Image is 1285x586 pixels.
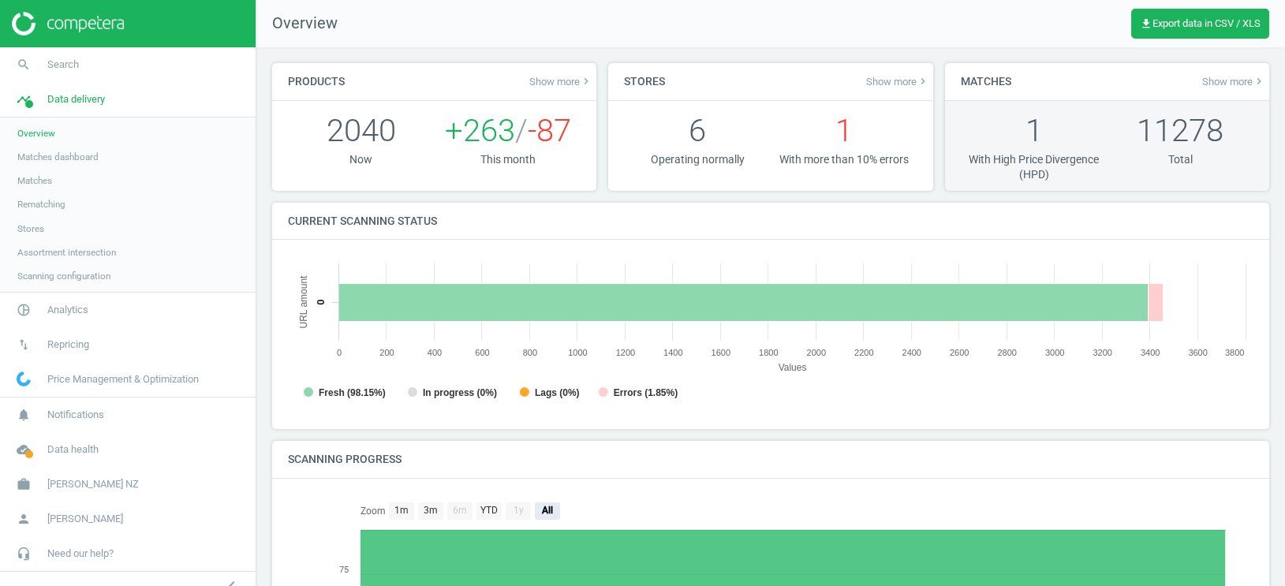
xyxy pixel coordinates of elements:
[854,348,873,357] text: 2200
[453,505,467,516] text: 6m
[394,505,409,516] text: 1m
[17,127,55,140] span: Overview
[47,477,139,491] span: [PERSON_NAME] NZ
[1045,348,1064,357] text: 3000
[624,109,771,152] p: 6
[435,152,581,167] p: This month
[298,275,309,329] tspan: URL amount
[1253,75,1265,88] i: keyboard_arrow_right
[771,109,917,152] p: 1
[319,387,386,398] tspan: Fresh (98.15%)
[272,441,417,478] h4: Scanning progress
[1141,348,1160,357] text: 3400
[535,387,580,398] tspan: Lags (0%)
[337,348,342,357] text: 0
[17,174,52,187] span: Matches
[580,75,592,88] i: keyboard_arrow_right
[608,63,681,100] h4: Stores
[771,152,917,167] p: With more than 10% errors
[616,348,635,357] text: 1200
[9,539,39,569] i: headset_mic
[9,295,39,325] i: pie_chart_outlined
[528,112,571,149] span: -87
[272,63,360,100] h4: Products
[9,400,39,430] i: notifications
[9,330,39,360] i: swap_vert
[1202,75,1265,88] a: Show morekeyboard_arrow_right
[17,222,44,235] span: Stores
[360,506,386,517] text: Zoom
[961,152,1108,183] p: With High Price Divergence (HPD)
[47,547,114,561] span: Need our help?
[379,348,394,357] text: 200
[529,75,592,88] a: Show morekeyboard_arrow_right
[1107,152,1253,167] p: Total
[17,198,65,211] span: Rematching
[47,512,123,526] span: [PERSON_NAME]
[272,203,453,240] h4: Current scanning status
[9,435,39,465] i: cloud_done
[866,75,929,88] span: Show more
[997,348,1016,357] text: 2800
[17,246,116,259] span: Assortment intersection
[712,348,730,357] text: 1600
[950,348,969,357] text: 2600
[424,505,438,516] text: 3m
[12,12,124,35] img: ajHJNr6hYgQAAAAASUVORK5CYII=
[288,109,435,152] p: 2040
[624,152,771,167] p: Operating normally
[256,13,338,35] span: Overview
[902,348,921,357] text: 2400
[47,58,79,72] span: Search
[961,109,1108,152] p: 1
[523,348,537,357] text: 800
[514,505,524,516] text: 1y
[806,348,825,357] text: 2000
[17,270,110,282] span: Scanning configuration
[1202,75,1265,88] span: Show more
[47,442,99,457] span: Data health
[17,371,31,386] img: wGWNvw8QSZomAAAAABJRU5ErkJggg==
[9,469,39,499] i: work
[541,505,553,516] text: All
[47,338,89,352] span: Repricing
[1107,109,1253,152] p: 11278
[445,112,515,149] span: +263
[1225,348,1244,357] text: 3800
[9,504,39,534] i: person
[917,75,929,88] i: keyboard_arrow_right
[339,565,349,575] text: 75
[47,408,104,422] span: Notifications
[480,505,498,516] text: YTD
[475,348,489,357] text: 600
[428,348,442,357] text: 400
[568,348,587,357] text: 1000
[1140,17,1261,30] span: Export data in CSV / XLS
[47,303,88,317] span: Analytics
[529,75,592,88] span: Show more
[866,75,929,88] a: Show morekeyboard_arrow_right
[614,387,678,398] tspan: Errors (1.85%)
[9,50,39,80] i: search
[1093,348,1111,357] text: 3200
[9,84,39,114] i: timeline
[47,92,105,106] span: Data delivery
[1131,9,1269,39] button: get_appExport data in CSV / XLS
[759,348,778,357] text: 1800
[1188,348,1207,357] text: 3600
[515,112,528,149] span: /
[1140,17,1152,30] i: get_app
[663,348,682,357] text: 1400
[779,362,807,373] tspan: Values
[945,63,1027,100] h4: Matches
[315,300,327,305] text: 0
[423,387,497,398] tspan: In progress (0%)
[17,151,99,163] span: Matches dashboard
[47,372,199,386] span: Price Management & Optimization
[288,152,435,167] p: Now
